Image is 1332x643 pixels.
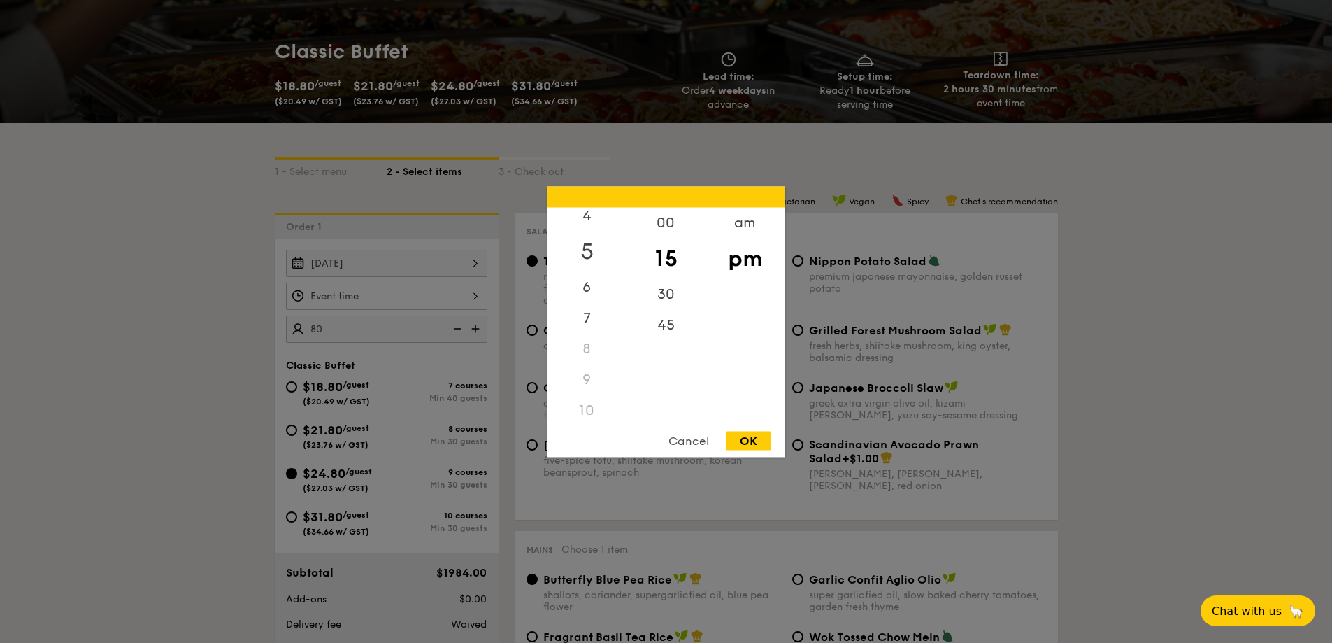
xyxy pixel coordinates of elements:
[706,238,785,278] div: pm
[626,238,706,278] div: 15
[626,207,706,238] div: 00
[547,395,626,425] div: 10
[547,271,626,302] div: 6
[1287,603,1304,619] span: 🦙
[547,200,626,231] div: 4
[1201,595,1315,626] button: Chat with us🦙
[626,278,706,309] div: 30
[706,207,785,238] div: am
[726,431,771,450] div: OK
[547,364,626,395] div: 9
[547,333,626,364] div: 8
[626,309,706,340] div: 45
[547,302,626,333] div: 7
[547,231,626,271] div: 5
[1212,605,1282,618] span: Chat with us
[654,431,723,450] div: Cancel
